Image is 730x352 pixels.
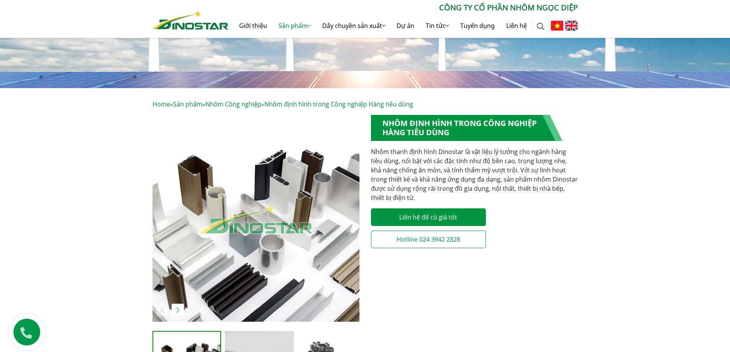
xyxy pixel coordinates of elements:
[205,100,261,108] a: Nhôm Công nghiệp
[537,23,545,30] img: search
[172,304,184,316] div: Next slide
[391,13,420,38] a: Dự án
[153,10,228,29] img: Nhôm Dinostar
[500,13,533,38] a: Liên hệ
[228,2,578,13] p: CÔNG TY CỔ PHẦN NHÔM NGỌC DIỆP
[420,13,454,38] a: Tin tức
[371,115,563,141] h1: Nhôm định hình trong Công nghiệp Hàng tiêu dùng
[273,13,317,38] a: Sản phẩm
[317,13,391,38] a: Dây chuyền sản xuất
[233,13,273,38] a: Giới thiệu
[454,13,500,38] a: Tuyển dụng
[153,115,359,322] div: 1 / 5
[551,21,563,31] img: Tiếng Việt
[153,115,359,322] img: Nhom-anode.jpg
[153,100,413,108] span: » » »
[173,100,202,108] a: Sản phẩm
[153,100,170,108] a: Home
[264,100,413,108] span: Nhôm định hình trong Công nghiệp Hàng tiêu dùng
[371,147,578,202] p: Nhôm thanh định hình Dinostar là vật liệu lý tưởng cho ngành hàng tiêu dùng, nổi bật với các đặc ...
[565,21,578,31] img: English
[371,231,486,248] a: Hotline 024 3942 2828
[371,208,486,226] a: Liên hệ để có giá tốt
